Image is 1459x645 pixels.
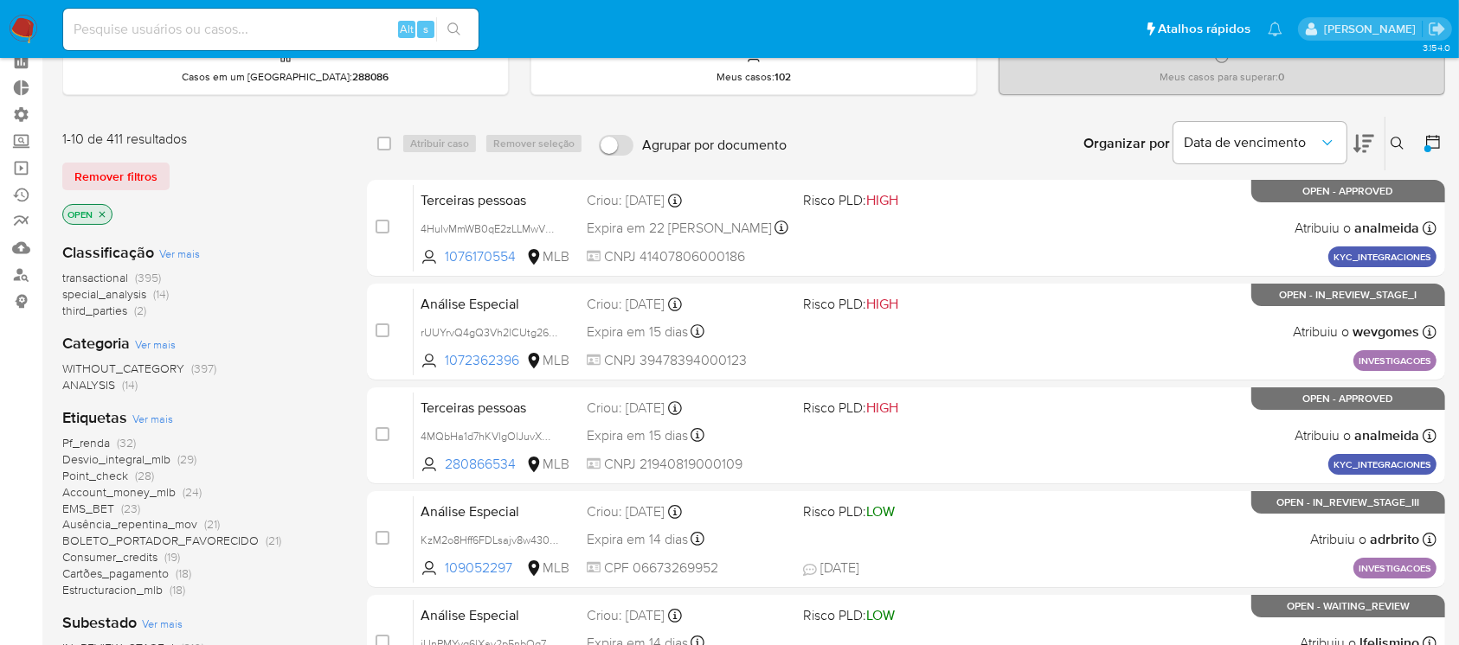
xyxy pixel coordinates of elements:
span: 3.154.0 [1423,41,1450,54]
span: s [423,21,428,37]
input: Pesquise usuários ou casos... [63,18,479,41]
p: adriano.brito@mercadolivre.com [1324,21,1422,37]
a: Notificações [1268,22,1282,36]
button: search-icon [436,17,472,42]
span: Atalhos rápidos [1158,20,1250,38]
a: Sair [1428,20,1446,38]
span: Alt [400,21,414,37]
